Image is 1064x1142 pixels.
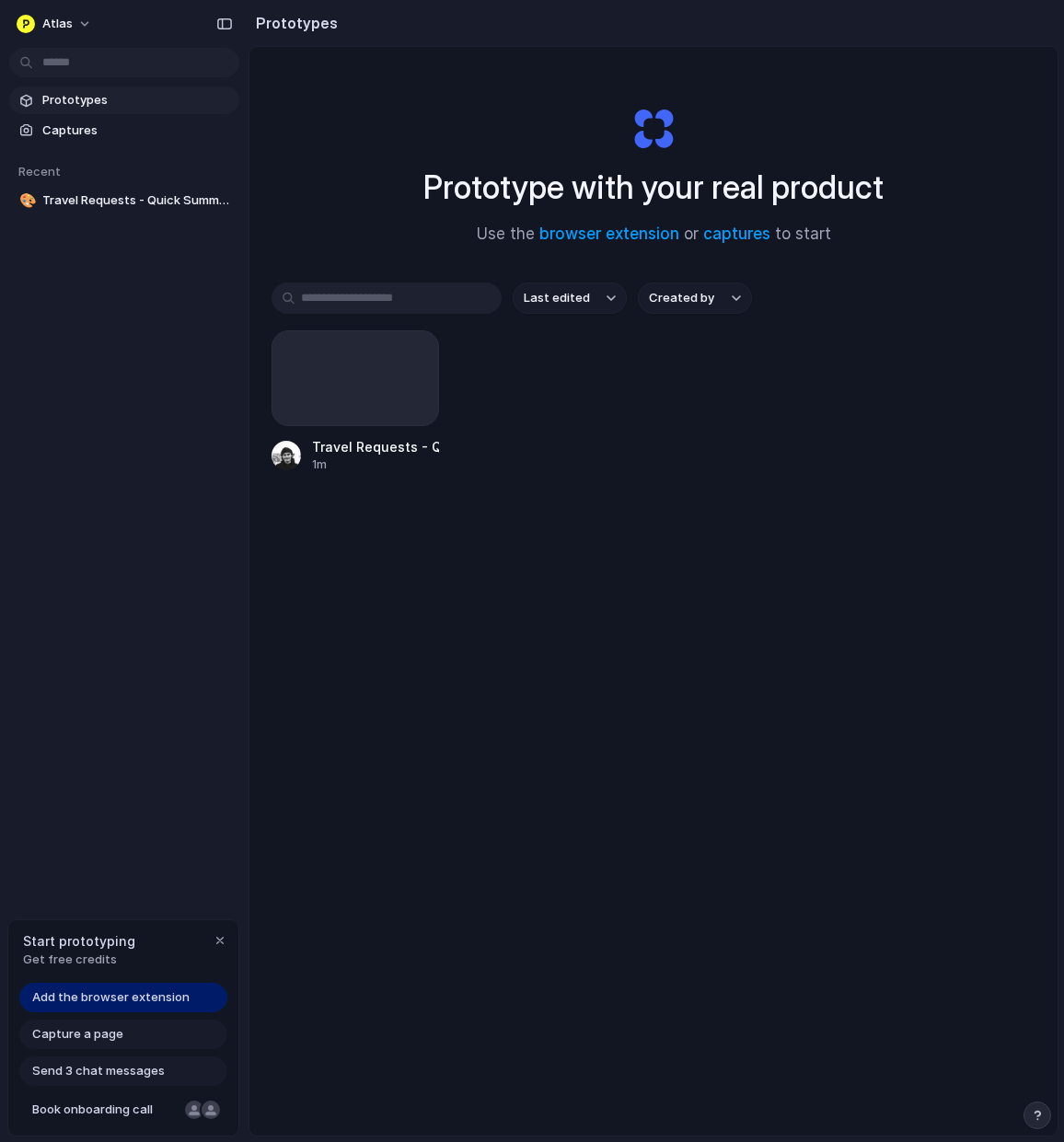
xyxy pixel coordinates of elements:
[9,187,239,214] a: 🎨Travel Requests - Quick Summary Column Addition
[42,121,232,140] span: Captures
[703,225,770,243] a: captures
[17,191,35,210] button: 🎨
[539,225,679,243] a: browser extension
[9,117,239,144] a: Captures
[638,283,752,314] button: Created by
[23,931,135,951] span: Start prototyping
[42,191,232,210] span: Travel Requests - Quick Summary Column Addition
[19,1095,227,1125] a: Book onboarding call
[19,190,32,212] div: 🎨
[9,87,239,114] a: Prototypes
[200,1099,222,1121] div: Christian Iacullo
[524,289,590,307] span: Last edited
[249,12,338,34] h2: Prototypes
[42,91,232,110] span: Prototypes
[423,163,884,212] h1: Prototype with your real product
[32,1062,165,1080] span: Send 3 chat messages
[32,988,190,1007] span: Add the browser extension
[649,289,714,307] span: Created by
[42,15,73,33] span: Atlas
[32,1101,178,1119] span: Book onboarding call
[18,164,61,179] span: Recent
[23,951,135,969] span: Get free credits
[312,456,439,473] div: 1m
[477,223,831,247] span: Use the or to start
[19,983,227,1012] a: Add the browser extension
[183,1099,205,1121] div: Nicole Kubica
[312,437,439,456] div: Travel Requests - Quick Summary Column Addition
[272,330,439,473] a: Travel Requests - Quick Summary Column Addition1m
[9,9,101,39] button: Atlas
[513,283,627,314] button: Last edited
[32,1025,123,1044] span: Capture a page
